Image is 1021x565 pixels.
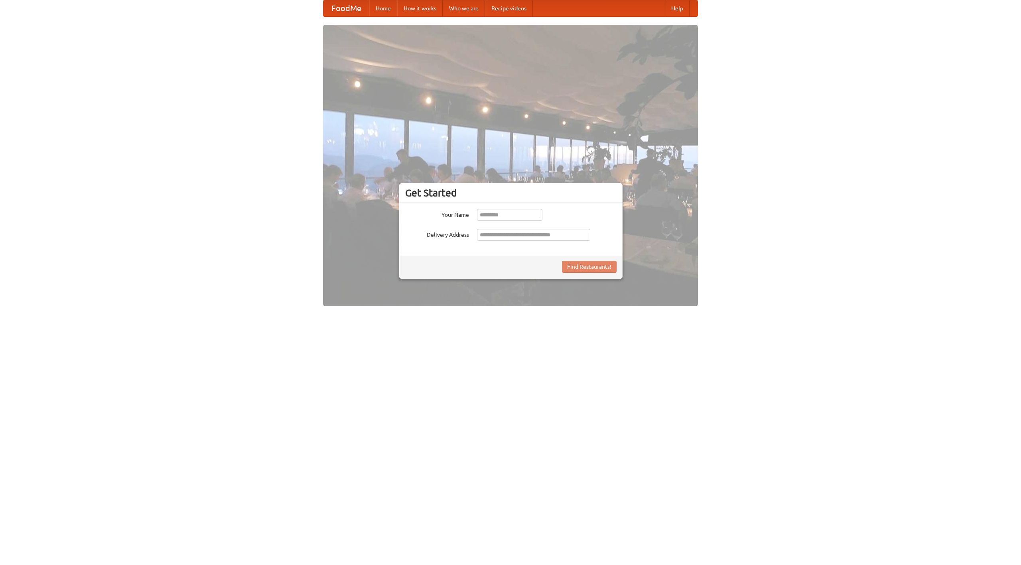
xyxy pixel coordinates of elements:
a: Recipe videos [485,0,533,16]
a: FoodMe [323,0,369,16]
h3: Get Started [405,187,617,199]
label: Delivery Address [405,229,469,239]
label: Your Name [405,209,469,219]
a: How it works [397,0,443,16]
a: Help [665,0,690,16]
button: Find Restaurants! [562,261,617,273]
a: Who we are [443,0,485,16]
a: Home [369,0,397,16]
